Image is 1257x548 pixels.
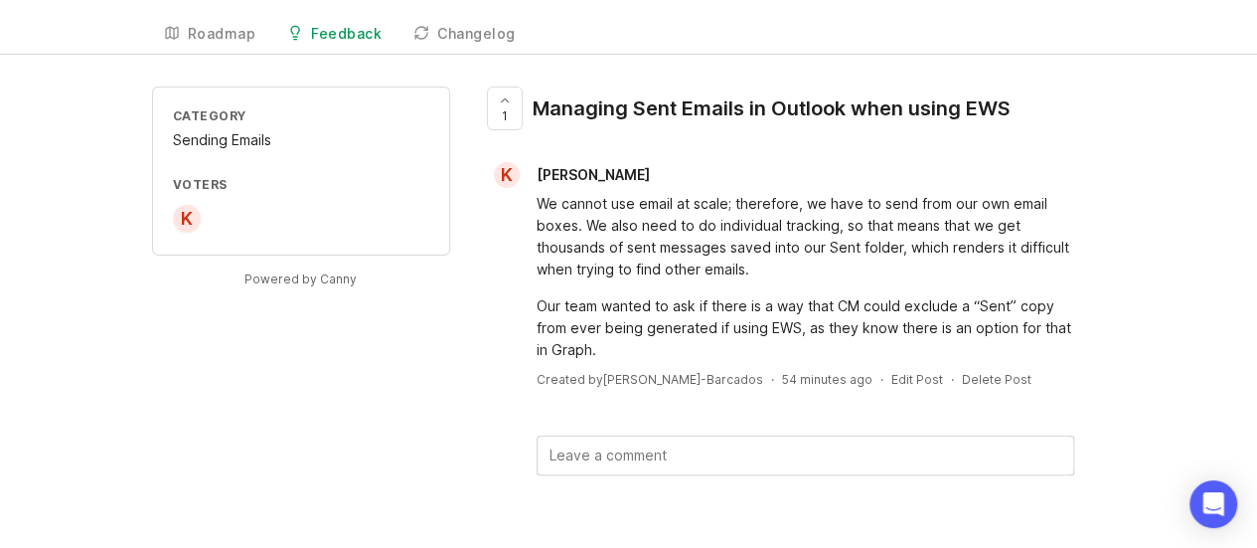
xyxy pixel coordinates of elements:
div: Managing Sent Emails in Outlook when using EWS [533,94,1011,122]
div: · [880,371,883,388]
span: [PERSON_NAME] [537,166,650,183]
div: Edit Post [891,371,943,388]
div: K [494,162,520,188]
a: 54 minutes ago [782,371,872,388]
div: Feedback [311,27,382,41]
div: Sending Emails [173,129,429,151]
a: Feedback [275,14,393,55]
a: Roadmap [152,14,268,55]
div: Open Intercom Messenger [1189,480,1237,528]
div: Delete Post [962,371,1031,388]
a: Powered by Canny [241,268,360,290]
span: 1 [502,107,508,124]
div: Our team wanted to ask if there is a way that CM could exclude a “Sent” copy from ever being gene... [537,295,1074,361]
div: Voters [173,176,429,193]
a: Changelog [401,14,528,55]
div: Created by [PERSON_NAME]-Barcados [537,371,763,388]
div: Changelog [437,27,516,41]
a: K[PERSON_NAME] [482,162,666,188]
div: · [771,371,774,388]
div: We cannot use email at scale; therefore, we have to send from our own email boxes. We also need t... [537,193,1074,280]
div: K [171,203,203,235]
div: Category [173,107,429,124]
div: Roadmap [188,27,256,41]
button: 1 [487,87,523,130]
div: · [951,371,954,388]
